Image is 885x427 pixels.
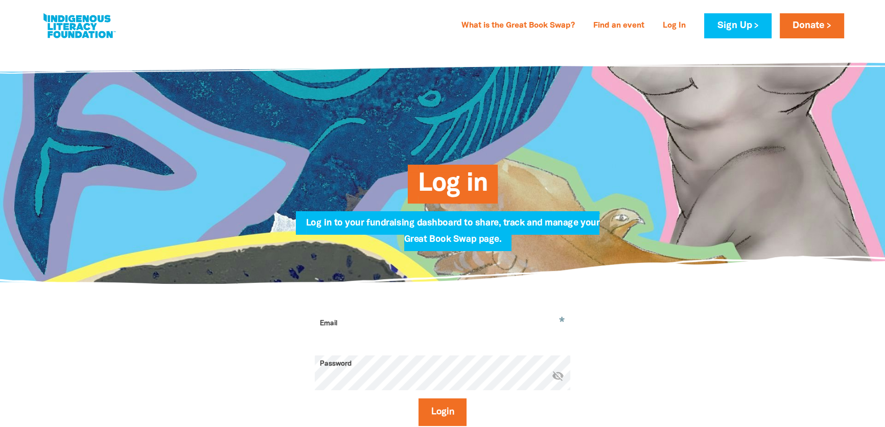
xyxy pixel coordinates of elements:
[418,398,467,426] button: Login
[552,369,564,381] i: Hide password
[657,18,692,34] a: Log In
[780,13,844,38] a: Donate
[704,13,771,38] a: Sign Up
[455,18,581,34] a: What is the Great Book Swap?
[306,219,599,251] span: Log in to your fundraising dashboard to share, track and manage your Great Book Swap page.
[418,172,488,204] span: Log in
[587,18,650,34] a: Find an event
[552,369,564,383] button: visibility_off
